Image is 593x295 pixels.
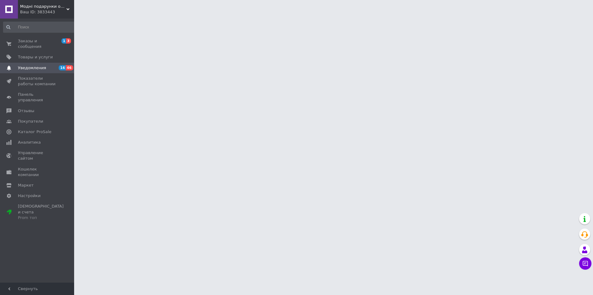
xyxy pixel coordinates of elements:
span: 16 [59,65,66,70]
span: Настройки [18,193,40,199]
span: Заказы и сообщения [18,38,57,49]
span: Отзывы [18,108,34,114]
span: Аналитика [18,140,41,145]
span: Покупатели [18,119,43,124]
span: Каталог ProSale [18,129,51,135]
span: 46 [66,65,73,70]
button: Чат с покупателем [579,257,591,270]
span: Модні подарунки онлайн [20,4,66,9]
span: Уведомления [18,65,46,71]
span: [DEMOGRAPHIC_DATA] и счета [18,204,64,221]
span: Управление сайтом [18,150,57,161]
input: Поиск [3,22,76,33]
div: Prom топ [18,215,64,221]
span: Показатели работы компании [18,76,57,87]
span: Панель управления [18,92,57,103]
span: Маркет [18,183,34,188]
span: Кошелек компании [18,166,57,178]
span: 1 [61,38,66,44]
span: Товары и услуги [18,54,53,60]
div: Ваш ID: 3833443 [20,9,74,15]
span: 3 [66,38,71,44]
